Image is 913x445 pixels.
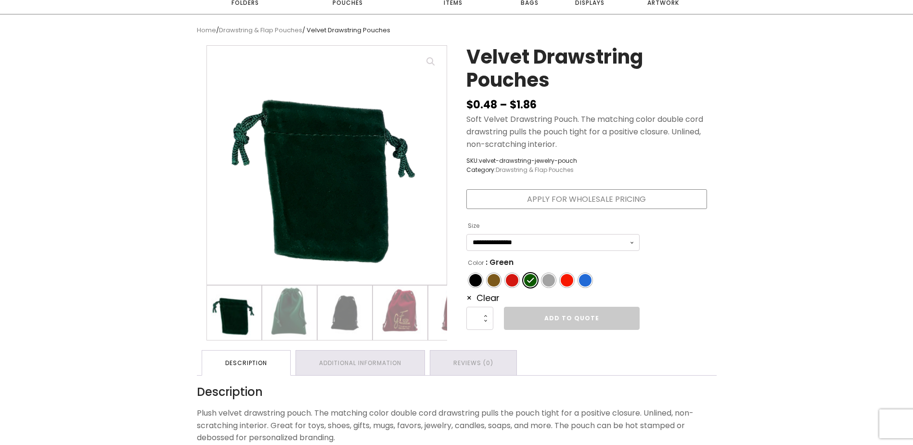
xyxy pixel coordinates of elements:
img: Medium size velvet burgundy drawstring pouch. [428,286,483,340]
a: Drawstring & Flap Pouches [219,26,302,35]
span: $ [466,97,473,112]
li: Burgundy [505,273,519,288]
a: Description [202,351,290,375]
span: – [500,97,507,112]
li: Black [468,273,483,288]
span: SKU: [466,156,577,165]
img: Medium size green velvet drawstring bag. [262,286,317,340]
a: View full-screen image gallery [422,53,439,70]
h1: Velvet Drawstring Pouches [466,45,707,96]
a: Clear options [466,292,500,304]
img: Medium size velvet burgundy drawstring pouch with gold foil logo. [373,286,427,340]
a: Apply for Wholesale Pricing [466,189,707,209]
a: Reviews (0) [430,351,516,375]
a: Add to Quote [504,307,640,330]
a: Additional information [296,351,424,375]
img: Small green velvet drawstring pouch. [207,286,261,340]
li: Green [523,273,538,288]
ul: Color [466,271,640,289]
li: Royal Blue [578,273,592,288]
p: Plush velvet drawstring pouch. The matching color double cord drawstring pulls the pouch tight fo... [197,407,717,444]
h2: Description [197,385,717,399]
p: Soft Velvet Drawstring Pouch. The matching color double cord drawstring pulls the pouch tight for... [466,113,707,150]
input: Product quantity [466,307,493,330]
img: Medium size black velvet jewelry pouch. [318,286,372,340]
span: Category: [466,165,577,174]
span: velvet-drawstring-jewelry-pouch [479,157,577,165]
label: Size [468,218,479,234]
a: Drawstring & Flap Pouches [496,166,574,174]
li: Brown [487,273,501,288]
label: Color [468,255,484,271]
bdi: 0.48 [466,97,497,112]
bdi: 1.86 [510,97,537,112]
li: Red [560,273,574,288]
span: $ [510,97,516,112]
li: Grey [541,273,556,288]
a: Home [197,26,216,35]
span: : Green [486,255,514,270]
nav: Breadcrumb [197,26,717,36]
